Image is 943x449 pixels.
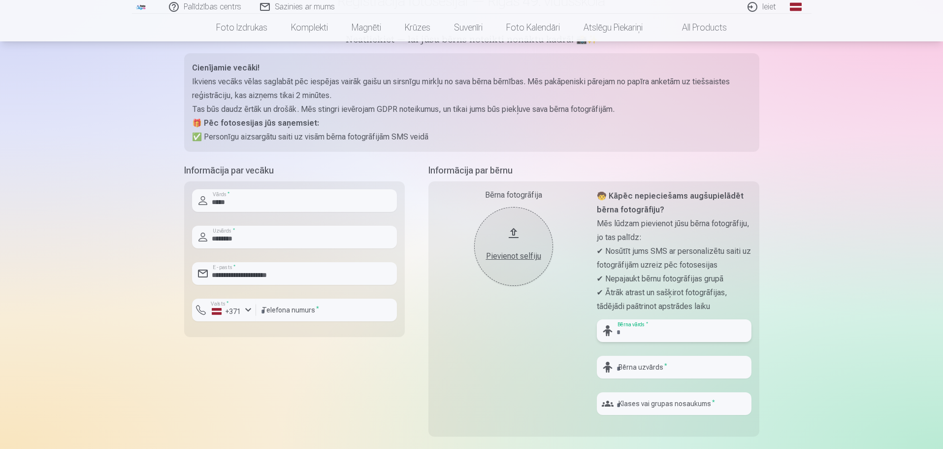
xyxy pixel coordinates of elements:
[597,191,744,214] strong: 🧒 Kāpēc nepieciešams augšupielādēt bērna fotogrāfiju?
[192,75,751,103] p: Ikviens vecāks vēlas saglabāt pēc iespējas vairāk gaišu un sirsnīgu mirkļu no sava bērna bērnības...
[340,14,393,41] a: Magnēti
[192,130,751,144] p: ✅ Personīgu aizsargātu saiti uz visām bērna fotogrāfijām SMS veidā
[597,272,751,286] p: ✔ Nepajaukt bērnu fotogrāfijas grupā
[428,164,759,177] h5: Informācija par bērnu
[393,14,442,41] a: Krūzes
[204,14,279,41] a: Foto izdrukas
[572,14,654,41] a: Atslēgu piekariņi
[279,14,340,41] a: Komplekti
[597,244,751,272] p: ✔ Nosūtīt jums SMS ar personalizētu saiti uz fotogrāfijām uzreiz pēc fotosesijas
[654,14,739,41] a: All products
[436,189,591,201] div: Bērna fotogrāfija
[192,103,751,116] p: Tas būs daudz ērtāk un drošāk. Mēs stingri ievērojam GDPR noteikumus, un tikai jums būs piekļuve ...
[484,250,543,262] div: Pievienot selfiju
[192,299,256,321] button: Valsts*+371
[136,4,147,10] img: /fa1
[474,207,553,286] button: Pievienot selfiju
[184,164,405,177] h5: Informācija par vecāku
[597,217,751,244] p: Mēs lūdzam pievienot jūsu bērna fotogrāfiju, jo tas palīdz:
[208,300,232,308] label: Valsts
[192,118,319,128] strong: 🎁 Pēc fotosesijas jūs saņemsiet:
[442,14,494,41] a: Suvenīri
[212,307,241,316] div: +371
[597,286,751,313] p: ✔ Ātrāk atrast un sašķirot fotogrāfijas, tādējādi paātrinot apstrādes laiku
[494,14,572,41] a: Foto kalendāri
[192,63,260,72] strong: Cienījamie vecāki!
